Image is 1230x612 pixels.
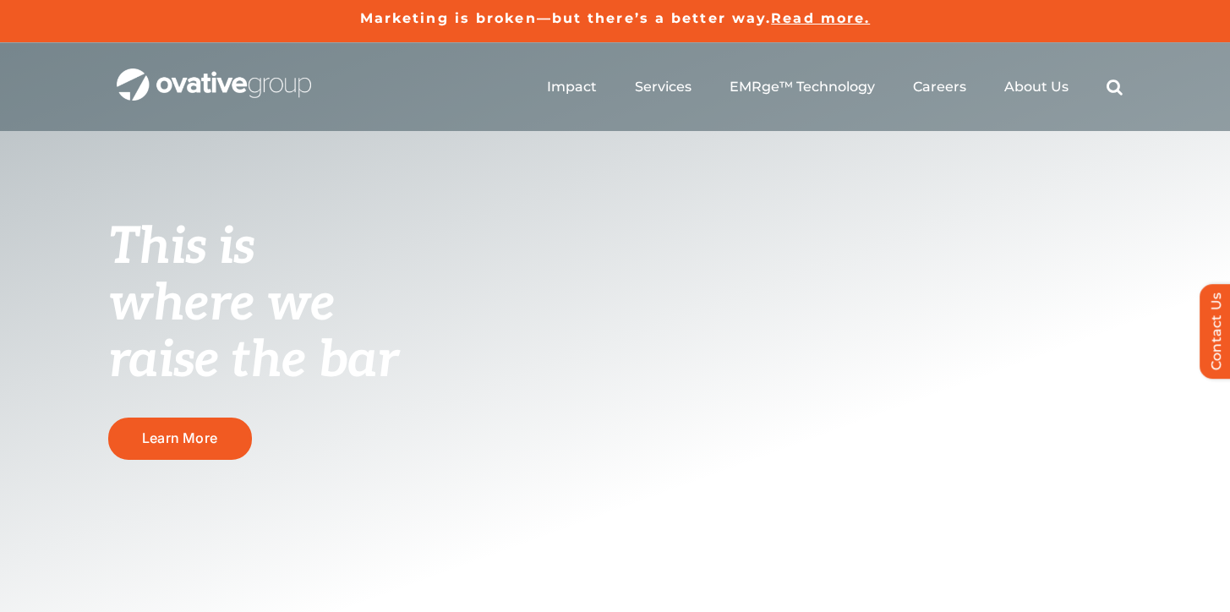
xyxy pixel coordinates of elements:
a: Impact [547,79,597,96]
span: This is [108,217,255,278]
a: Learn More [108,418,252,459]
a: Careers [913,79,966,96]
a: OG_Full_horizontal_WHT [117,67,311,83]
a: Search [1107,79,1123,96]
a: Read more. [771,10,870,26]
nav: Menu [547,60,1123,114]
a: Services [635,79,692,96]
a: About Us [1004,79,1069,96]
a: Marketing is broken—but there’s a better way. [360,10,772,26]
span: Learn More [142,430,217,446]
span: where we raise the bar [108,274,398,391]
a: EMRge™ Technology [730,79,875,96]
